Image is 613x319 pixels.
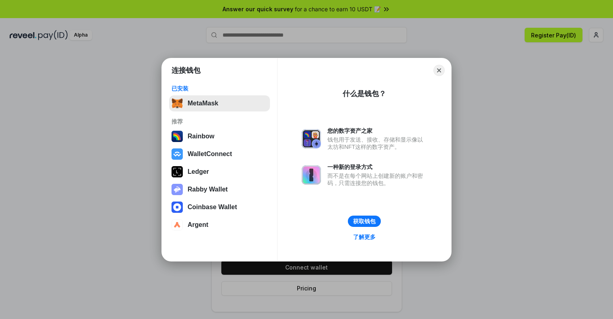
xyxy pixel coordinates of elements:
img: svg+xml,%3Csvg%20xmlns%3D%22http%3A%2F%2Fwww.w3.org%2F2000%2Fsvg%22%20fill%3D%22none%22%20viewBox... [302,129,321,148]
img: svg+xml,%3Csvg%20width%3D%22120%22%20height%3D%22120%22%20viewBox%3D%220%200%20120%20120%22%20fil... [172,131,183,142]
img: svg+xml,%3Csvg%20xmlns%3D%22http%3A%2F%2Fwww.w3.org%2F2000%2Fsvg%22%20width%3D%2228%22%20height%3... [172,166,183,177]
img: svg+xml,%3Csvg%20fill%3D%22none%22%20height%3D%2233%22%20viewBox%3D%220%200%2035%2033%22%20width%... [172,98,183,109]
button: Rainbow [169,128,270,144]
button: Ledger [169,164,270,180]
img: svg+xml,%3Csvg%20width%3D%2228%22%20height%3D%2228%22%20viewBox%3D%220%200%2028%2028%22%20fill%3D... [172,148,183,160]
div: Rabby Wallet [188,186,228,193]
div: 了解更多 [353,233,376,241]
button: MetaMask [169,95,270,111]
div: 而不是在每个网站上创建新的账户和密码，只需连接您的钱包。 [327,172,427,187]
div: 一种新的登录方式 [327,163,427,171]
button: Argent [169,217,270,233]
div: 钱包用于发送、接收、存储和显示像以太坊和NFT这样的数字资产。 [327,136,427,150]
img: svg+xml,%3Csvg%20width%3D%2228%22%20height%3D%2228%22%20viewBox%3D%220%200%2028%2028%22%20fill%3D... [172,219,183,231]
div: Ledger [188,168,209,175]
div: Argent [188,221,208,228]
img: svg+xml,%3Csvg%20width%3D%2228%22%20height%3D%2228%22%20viewBox%3D%220%200%2028%2028%22%20fill%3D... [172,202,183,213]
h1: 连接钱包 [172,66,200,75]
button: Rabby Wallet [169,181,270,198]
div: WalletConnect [188,150,232,158]
img: svg+xml,%3Csvg%20xmlns%3D%22http%3A%2F%2Fwww.w3.org%2F2000%2Fsvg%22%20fill%3D%22none%22%20viewBox... [172,184,183,195]
div: 已安装 [172,85,268,92]
div: MetaMask [188,100,218,107]
button: 获取钱包 [348,216,381,227]
div: Rainbow [188,133,215,140]
div: 推荐 [172,118,268,125]
button: Coinbase Wallet [169,199,270,215]
div: 获取钱包 [353,218,376,225]
img: svg+xml,%3Csvg%20xmlns%3D%22http%3A%2F%2Fwww.w3.org%2F2000%2Fsvg%22%20fill%3D%22none%22%20viewBox... [302,165,321,185]
a: 了解更多 [348,232,380,242]
button: Close [433,65,445,76]
div: 您的数字资产之家 [327,127,427,134]
div: Coinbase Wallet [188,204,237,211]
div: 什么是钱包？ [343,89,386,99]
button: WalletConnect [169,146,270,162]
